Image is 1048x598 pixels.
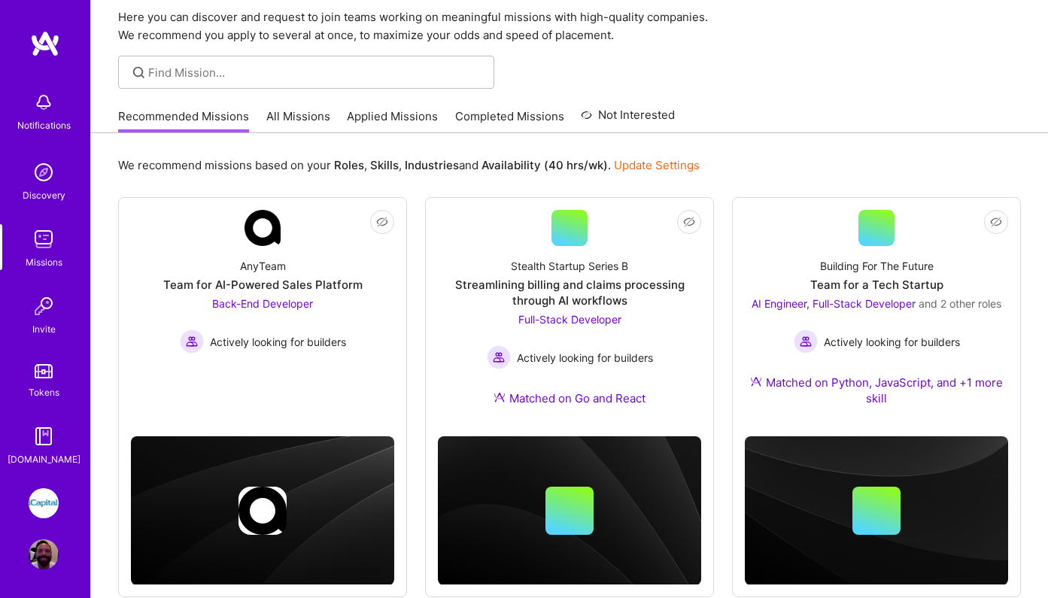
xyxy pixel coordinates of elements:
b: Availability (40 hrs/wk) [481,158,608,172]
div: Streamlining billing and claims processing through AI workflows [438,277,701,308]
img: iCapital: Building an Alternative Investment Marketplace [29,488,59,518]
img: Ateam Purple Icon [750,375,762,387]
i: icon EyeClosed [990,216,1002,228]
img: logo [30,30,60,57]
img: Actively looking for builders [794,329,818,354]
img: tokens [35,364,53,378]
span: Actively looking for builders [517,350,653,366]
div: Stealth Startup Series B [511,258,628,274]
span: Actively looking for builders [824,334,960,350]
img: User Avatar [29,539,59,569]
div: Missions [26,254,62,270]
div: [DOMAIN_NAME] [8,451,80,467]
div: Matched on Go and React [494,390,646,406]
div: AnyTeam [240,258,286,274]
div: Tokens [29,384,59,400]
a: Applied Missions [347,108,438,133]
a: iCapital: Building an Alternative Investment Marketplace [25,488,62,518]
input: Find Mission... [148,65,483,80]
span: and 2 other roles [919,297,1001,310]
img: Company Logo [245,210,281,246]
div: Notifications [17,117,71,133]
b: Roles [334,158,364,172]
img: Actively looking for builders [180,329,204,354]
a: Stealth Startup Series BStreamlining billing and claims processing through AI workflowsFull-Stack... [438,210,701,424]
div: Building For The Future [820,258,934,274]
a: Update Settings [614,158,700,172]
img: cover [745,436,1008,585]
i: icon EyeClosed [683,216,695,228]
span: AI Engineer, Full-Stack Developer [752,297,916,310]
a: User Avatar [25,539,62,569]
img: Invite [29,291,59,321]
b: Industries [405,158,459,172]
div: Invite [32,321,56,337]
div: Matched on Python, JavaScript, and +1 more skill [745,375,1008,406]
img: guide book [29,421,59,451]
div: Discovery [23,187,65,203]
b: Skills [370,158,399,172]
p: Here you can discover and request to join teams working on meaningful missions with high-quality ... [118,8,1021,44]
div: Team for AI-Powered Sales Platform [163,277,363,293]
img: teamwork [29,224,59,254]
span: Actively looking for builders [210,334,346,350]
a: All Missions [266,108,330,133]
span: Full-Stack Developer [518,313,621,326]
div: Team for a Tech Startup [810,277,943,293]
img: Ateam Purple Icon [494,391,506,403]
i: icon EyeClosed [376,216,388,228]
i: icon SearchGrey [130,64,147,81]
a: Company LogoAnyTeamTeam for AI-Powered Sales PlatformBack-End Developer Actively looking for buil... [131,210,394,391]
img: cover [131,436,394,585]
img: Actively looking for builders [487,345,511,369]
a: Not Interested [581,106,675,133]
span: Back-End Developer [212,297,313,310]
p: We recommend missions based on your , , and . [118,157,700,173]
a: Building For The FutureTeam for a Tech StartupAI Engineer, Full-Stack Developer and 2 other roles... [745,210,1008,424]
img: cover [438,436,701,585]
a: Recommended Missions [118,108,249,133]
img: Company logo [238,487,287,535]
a: Completed Missions [455,108,564,133]
img: discovery [29,157,59,187]
img: bell [29,87,59,117]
